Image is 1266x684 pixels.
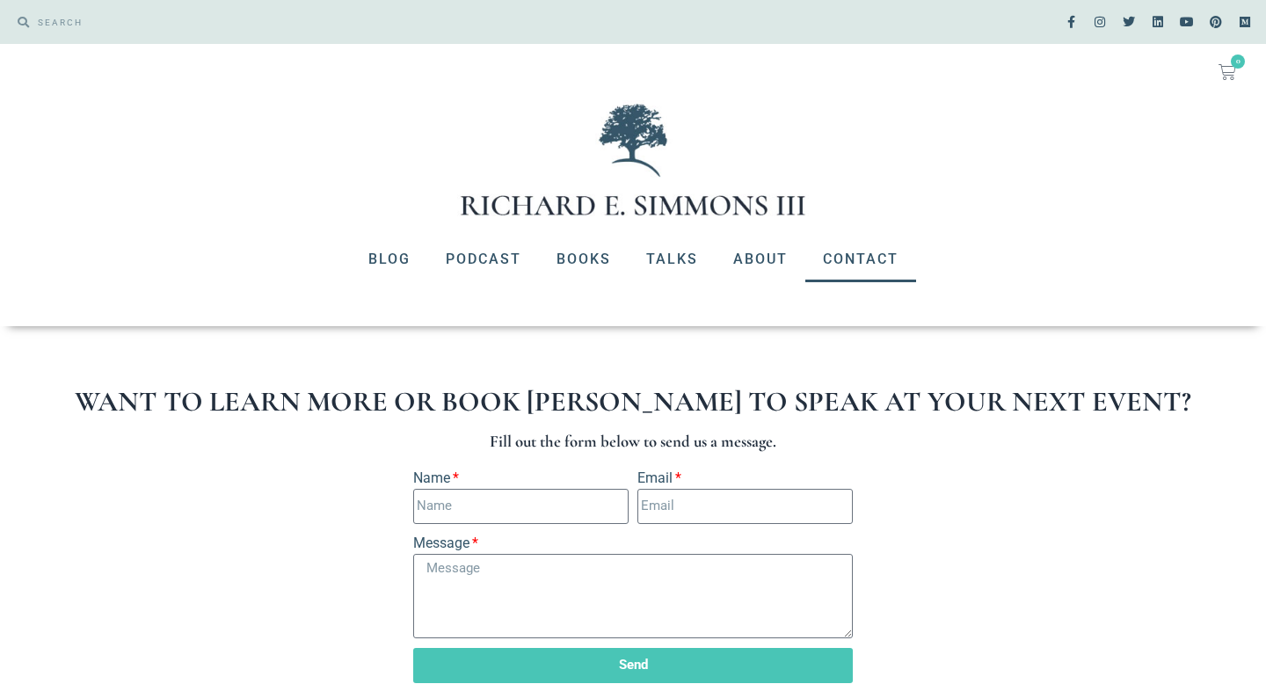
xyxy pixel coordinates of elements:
span: 0 [1231,55,1245,69]
a: Podcast [428,236,539,282]
a: Blog [351,236,428,282]
a: Contact [805,236,916,282]
label: Email [637,468,681,489]
a: Books [539,236,629,282]
label: Message [413,533,478,554]
input: SEARCH [29,9,624,35]
a: About [716,236,805,282]
input: Name [413,489,629,524]
button: Send [413,648,853,683]
input: Email [637,489,853,524]
h1: Want to learn more or book [PERSON_NAME] to speak at your next event? [44,388,1222,416]
h3: Fill out the form below to send us a message. [44,433,1222,450]
label: Name [413,468,459,489]
span: Send [619,659,648,672]
a: 0 [1197,53,1257,91]
a: Talks [629,236,716,282]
